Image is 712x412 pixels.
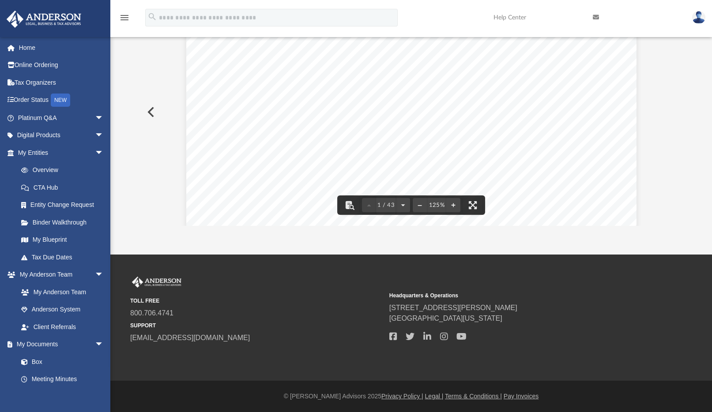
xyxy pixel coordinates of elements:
a: Tax Organizers [6,74,117,91]
a: Box [12,353,108,371]
span: LAS [250,86,265,93]
a: Platinum Q&Aarrow_drop_down [6,109,117,127]
a: [GEOGRAPHIC_DATA][US_STATE] [389,315,502,322]
span: [PERSON_NAME] [276,77,336,84]
button: Next page [396,195,410,215]
span: arrow_drop_down [95,109,113,127]
a: Meeting Minutes [12,371,113,388]
span: arrow_drop_down [95,266,113,284]
a: My Anderson Teamarrow_drop_down [6,266,113,284]
button: Zoom in [446,195,460,215]
a: Anderson System [12,301,113,318]
button: 1 / 43 [376,195,396,215]
button: Zoom out [413,195,427,215]
i: menu [119,12,130,23]
span: 3225 [250,77,271,84]
img: User Pic [692,11,705,24]
a: Pay Invoices [504,393,539,400]
span: NV [307,86,317,93]
a: My Anderson Team [12,283,108,301]
a: Entity Change Request [12,196,117,214]
span: COPY [452,127,576,270]
span: [PERSON_NAME] [250,68,310,75]
span: 1 / 43 [376,202,396,208]
small: SUPPORT [130,322,383,330]
a: CTA Hub [12,179,117,196]
img: Anderson Advisors Platinum Portal [4,11,84,28]
button: Enter fullscreen [463,195,482,215]
button: Toggle findbar [340,195,359,215]
span: arrow_drop_down [95,336,113,354]
span: BUSINESS [333,68,374,75]
div: Current zoom level [427,202,446,208]
img: Anderson Advisors Platinum Portal [130,277,183,288]
a: [STREET_ADDRESS][PERSON_NAME] [389,304,517,311]
i: search [147,12,157,22]
a: My Documentsarrow_drop_down [6,336,113,353]
a: [EMAIL_ADDRESS][DOMAIN_NAME] [130,334,250,341]
a: Privacy Policy | [381,393,423,400]
a: My Entitiesarrow_drop_down [6,144,117,161]
a: 800.706.4741 [130,309,173,317]
button: Previous File [140,100,160,124]
a: My Blueprint [12,231,113,249]
a: Binder Walkthrough [12,213,117,231]
a: Tax Due Dates [12,248,117,266]
a: Home [6,39,117,56]
small: TOLL FREE [130,297,383,305]
span: GROUP, [380,68,411,75]
a: Legal | [425,393,444,400]
span: arrow_drop_down [95,127,113,145]
span: GLOBAL [297,68,328,75]
span: LLC [416,68,432,75]
a: Online Ordering [6,56,117,74]
span: VEGAS, [271,86,302,93]
a: Client Referrals [12,318,113,336]
span: arrow_drop_down [95,144,113,162]
a: Digital Productsarrow_drop_down [6,127,117,144]
div: NEW [51,94,70,107]
small: Headquarters & Operations [389,292,642,300]
a: Terms & Conditions | [445,393,502,400]
a: menu [119,17,130,23]
span: DRIVE [312,77,338,84]
span: 89121 [323,86,349,93]
a: Order StatusNEW [6,91,117,109]
div: © [PERSON_NAME] Advisors 2025 [110,392,712,401]
a: Overview [12,161,117,179]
